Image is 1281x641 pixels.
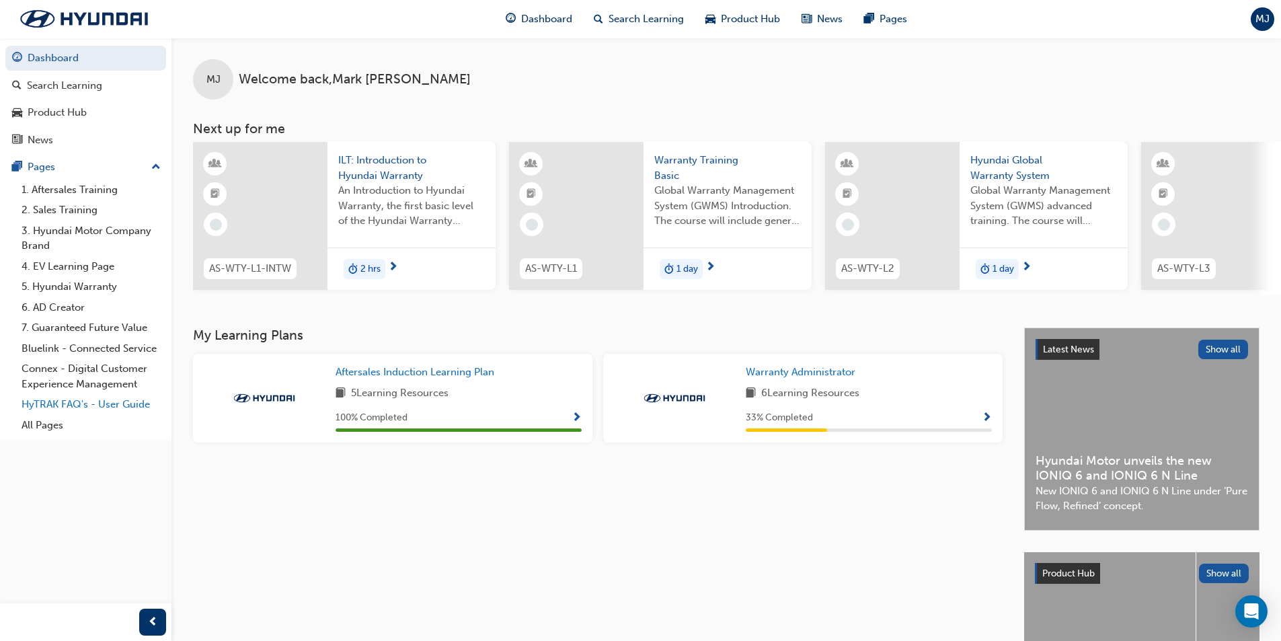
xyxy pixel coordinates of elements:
[1159,155,1168,173] span: learningResourceType_INSTRUCTOR_LED-icon
[336,410,407,426] span: 100 % Completed
[572,410,582,426] button: Show Progress
[209,261,291,276] span: AS-WTY-L1-INTW
[980,260,990,278] span: duration-icon
[1199,564,1249,583] button: Show all
[825,142,1128,290] a: AS-WTY-L2Hyundai Global Warranty SystemGlobal Warranty Management System (GWMS) advanced training...
[12,135,22,147] span: news-icon
[16,180,166,200] a: 1. Aftersales Training
[842,219,854,231] span: learningRecordVerb_NONE-icon
[654,153,801,183] span: Warranty Training Basic
[527,186,536,203] span: booktick-icon
[1198,340,1249,359] button: Show all
[388,262,398,274] span: next-icon
[28,159,55,175] div: Pages
[193,142,496,290] a: AS-WTY-L1-INTWILT: Introduction to Hyundai WarrantyAn Introduction to Hyundai Warranty, the first...
[1021,262,1032,274] span: next-icon
[5,128,166,153] a: News
[583,5,695,33] a: search-iconSearch Learning
[843,155,852,173] span: learningResourceType_INSTRUCTOR_LED-icon
[841,261,894,276] span: AS-WTY-L2
[746,366,855,378] span: Warranty Administrator
[880,11,907,27] span: Pages
[705,11,715,28] span: car-icon
[527,155,536,173] span: learningResourceType_INSTRUCTOR_LED-icon
[746,365,861,380] a: Warranty Administrator
[1255,11,1270,27] span: MJ
[1235,595,1268,628] div: Open Intercom Messenger
[993,262,1014,277] span: 1 day
[982,410,992,426] button: Show Progress
[695,5,791,33] a: car-iconProduct Hub
[970,183,1117,229] span: Global Warranty Management System (GWMS) advanced training. The course will include general infor...
[654,183,801,229] span: Global Warranty Management System (GWMS) Introduction. The course will include general informatio...
[637,391,711,405] img: Trak
[16,256,166,277] a: 4. EV Learning Page
[1251,7,1274,31] button: MJ
[1042,568,1095,579] span: Product Hub
[676,262,698,277] span: 1 day
[817,11,843,27] span: News
[16,276,166,297] a: 5. Hyundai Warranty
[802,11,812,28] span: news-icon
[348,260,358,278] span: duration-icon
[171,121,1281,137] h3: Next up for me
[210,155,220,173] span: learningResourceType_INSTRUCTOR_LED-icon
[982,412,992,424] span: Show Progress
[5,155,166,180] button: Pages
[7,5,161,33] img: Trak
[16,338,166,359] a: Bluelink - Connected Service
[5,100,166,125] a: Product Hub
[761,385,859,402] span: 6 Learning Resources
[525,261,577,276] span: AS-WTY-L1
[506,11,516,28] span: guage-icon
[1157,261,1210,276] span: AS-WTY-L3
[5,73,166,98] a: Search Learning
[572,412,582,424] span: Show Progress
[1024,328,1259,531] a: Latest NewsShow allHyundai Motor unveils the new IONIQ 6 and IONIQ 6 N LineNew IONIQ 6 and IONIQ ...
[12,52,22,65] span: guage-icon
[193,328,1003,343] h3: My Learning Plans
[227,391,301,405] img: Trak
[336,365,500,380] a: Aftersales Induction Learning Plan
[521,11,572,27] span: Dashboard
[609,11,684,27] span: Search Learning
[206,72,221,87] span: MJ
[5,46,166,71] a: Dashboard
[843,186,852,203] span: booktick-icon
[526,219,538,231] span: learningRecordVerb_NONE-icon
[16,415,166,436] a: All Pages
[864,11,874,28] span: pages-icon
[16,317,166,338] a: 7. Guaranteed Future Value
[705,262,715,274] span: next-icon
[338,183,485,229] span: An Introduction to Hyundai Warranty, the first basic level of the Hyundai Warranty Administrator ...
[148,614,158,631] span: prev-icon
[351,385,449,402] span: 5 Learning Resources
[12,80,22,92] span: search-icon
[338,153,485,183] span: ILT: Introduction to Hyundai Warranty
[1158,219,1170,231] span: learningRecordVerb_NONE-icon
[746,385,756,402] span: book-icon
[5,43,166,155] button: DashboardSearch LearningProduct HubNews
[27,78,102,93] div: Search Learning
[16,200,166,221] a: 2. Sales Training
[151,159,161,176] span: up-icon
[495,5,583,33] a: guage-iconDashboard
[1036,453,1248,484] span: Hyundai Motor unveils the new IONIQ 6 and IONIQ 6 N Line
[12,161,22,174] span: pages-icon
[664,260,674,278] span: duration-icon
[16,221,166,256] a: 3. Hyundai Motor Company Brand
[970,153,1117,183] span: Hyundai Global Warranty System
[1036,339,1248,361] a: Latest NewsShow all
[1035,563,1249,585] a: Product HubShow all
[721,11,780,27] span: Product Hub
[28,105,87,120] div: Product Hub
[12,107,22,119] span: car-icon
[239,72,471,87] span: Welcome back , Mark [PERSON_NAME]
[210,186,220,203] span: booktick-icon
[16,394,166,415] a: HyTRAK FAQ's - User Guide
[1043,344,1094,355] span: Latest News
[791,5,853,33] a: news-iconNews
[746,410,813,426] span: 33 % Completed
[509,142,812,290] a: AS-WTY-L1Warranty Training BasicGlobal Warranty Management System (GWMS) Introduction. The course...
